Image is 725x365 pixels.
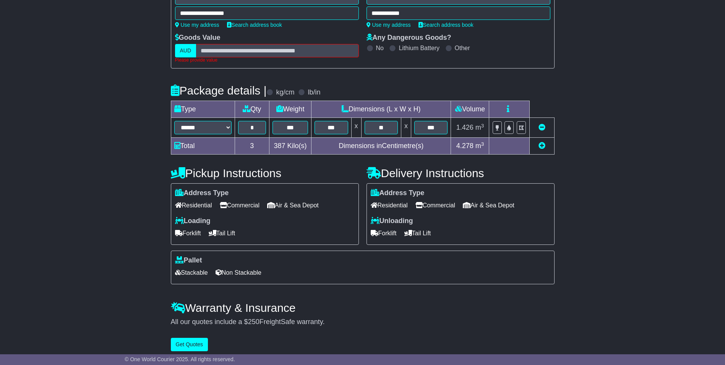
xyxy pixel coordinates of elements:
label: Loading [175,217,211,225]
span: 1.426 [456,124,474,131]
span: Air & Sea Depot [463,199,514,211]
label: lb/in [308,88,320,97]
h4: Warranty & Insurance [171,301,555,314]
div: Please provide value [175,57,359,63]
button: Get Quotes [171,338,208,351]
span: Forklift [175,227,201,239]
span: m [475,124,484,131]
h4: Delivery Instructions [367,167,555,179]
td: Dimensions in Centimetre(s) [311,138,451,155]
h4: Pickup Instructions [171,167,359,179]
label: Address Type [175,189,229,197]
span: Tail Lift [404,227,431,239]
label: Any Dangerous Goods? [367,34,451,42]
label: Pallet [175,256,202,265]
span: Forklift [371,227,397,239]
span: Stackable [175,267,208,279]
label: kg/cm [276,88,294,97]
label: Unloading [371,217,413,225]
span: Commercial [415,199,455,211]
a: Search address book [418,22,474,28]
td: x [351,118,361,138]
label: Address Type [371,189,425,197]
a: Search address book [227,22,282,28]
td: Type [171,101,235,118]
a: Use my address [367,22,411,28]
td: Weight [269,101,311,118]
label: Goods Value [175,34,221,42]
a: Use my address [175,22,219,28]
span: m [475,142,484,150]
td: Volume [451,101,489,118]
span: Non Stackable [216,267,261,279]
span: 4.278 [456,142,474,150]
sup: 3 [481,123,484,129]
span: Air & Sea Depot [267,199,319,211]
span: Tail Lift [209,227,235,239]
span: 387 [274,142,285,150]
label: Lithium Battery [399,44,440,52]
td: Kilo(s) [269,138,311,155]
td: Qty [235,101,269,118]
span: Commercial [220,199,260,211]
span: 250 [248,318,260,326]
a: Add new item [538,142,545,150]
td: x [401,118,411,138]
span: Residential [371,199,408,211]
label: AUD [175,44,196,57]
span: Residential [175,199,212,211]
sup: 3 [481,141,484,147]
td: 3 [235,138,269,155]
a: Remove this item [538,124,545,131]
div: All our quotes include a $ FreightSafe warranty. [171,318,555,326]
td: Total [171,138,235,155]
td: Dimensions (L x W x H) [311,101,451,118]
label: No [376,44,384,52]
label: Other [455,44,470,52]
span: © One World Courier 2025. All rights reserved. [125,356,235,362]
h4: Package details | [171,84,267,97]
